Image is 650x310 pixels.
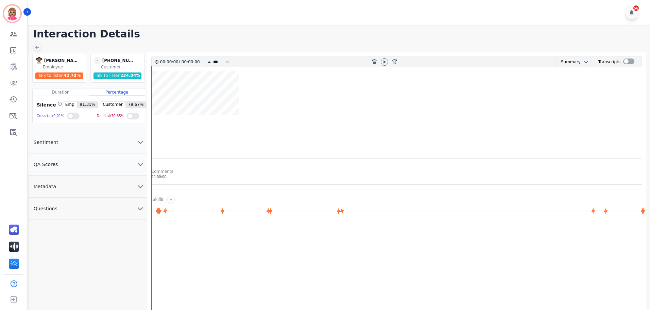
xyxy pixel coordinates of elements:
h1: Interaction Details [33,28,650,40]
span: QA Scores [28,161,64,168]
svg: chevron down [136,205,144,213]
div: [PERSON_NAME] [44,57,78,64]
button: chevron down [581,59,589,65]
button: Sentiment chevron down [28,131,147,153]
span: Customer [100,102,125,108]
button: Metadata chevron down [28,176,147,198]
svg: chevron down [583,59,589,65]
span: - [93,57,101,64]
div: Employee [43,64,85,70]
div: Percentage [89,88,145,96]
div: 00:00:00 [160,57,179,67]
div: Skills [153,197,163,203]
span: Sentiment [28,139,64,146]
span: 79.67 % [125,102,147,108]
div: Talk to listen [93,72,142,79]
div: 00:00:00 [180,57,199,67]
button: QA Scores chevron down [28,153,147,176]
span: 234.04 % [120,73,140,78]
div: Summary [555,57,581,67]
svg: chevron down [136,182,144,191]
svg: chevron down [136,138,144,146]
div: 56 [633,5,639,11]
div: Cross talk 0.01 % [37,111,64,121]
div: Silence [35,101,62,108]
span: Questions [28,205,63,212]
div: Transcripts [598,57,620,67]
div: Talk to listen [35,72,84,79]
div: Customer [101,64,143,70]
div: Dead air 70.65 % [97,111,124,121]
svg: chevron down [136,160,144,168]
img: Bordered avatar [4,5,20,22]
div: Comments [151,169,642,174]
div: [PHONE_NUMBER] [102,57,136,64]
span: 42.73 % [64,73,81,78]
span: Emp [63,102,77,108]
div: Duration [33,88,89,96]
button: Questions chevron down [28,198,147,220]
span: Metadata [28,183,62,190]
span: 91.31 % [77,102,98,108]
div: / [160,57,202,67]
div: 00:00:00 [151,174,642,179]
